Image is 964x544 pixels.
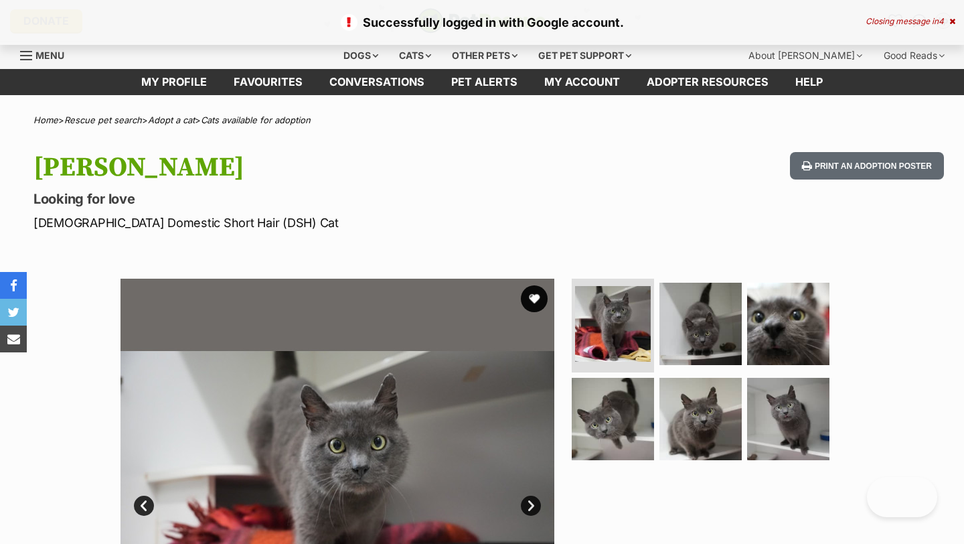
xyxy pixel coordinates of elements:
[739,42,872,69] div: About [PERSON_NAME]
[874,42,954,69] div: Good Reads
[390,42,440,69] div: Cats
[220,69,316,95] a: Favourites
[64,115,142,125] a: Rescue pet search
[438,69,531,95] a: Pet alerts
[201,115,311,125] a: Cats available for adoption
[939,16,944,26] span: 4
[521,285,548,312] button: favourite
[20,42,74,66] a: Menu
[443,42,527,69] div: Other pets
[659,283,742,365] img: Photo of Angelo
[747,283,829,365] img: Photo of Angelo
[316,69,438,95] a: conversations
[782,69,836,95] a: Help
[633,69,782,95] a: Adopter resources
[659,378,742,460] img: Photo of Angelo
[35,50,64,61] span: Menu
[867,477,937,517] iframe: Help Scout Beacon - Open
[148,115,195,125] a: Adopt a cat
[33,115,58,125] a: Home
[128,69,220,95] a: My profile
[531,69,633,95] a: My account
[575,286,651,362] img: Photo of Angelo
[747,378,829,460] img: Photo of Angelo
[33,214,588,232] p: [DEMOGRAPHIC_DATA] Domestic Short Hair (DSH) Cat
[521,496,541,516] a: Next
[33,152,588,183] h1: [PERSON_NAME]
[866,17,955,26] div: Closing message in
[529,42,641,69] div: Get pet support
[134,496,154,516] a: Prev
[334,42,388,69] div: Dogs
[13,13,951,31] p: Successfully logged in with Google account.
[790,152,944,180] button: Print an adoption poster
[572,378,654,460] img: Photo of Angelo
[33,190,588,208] p: Looking for love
